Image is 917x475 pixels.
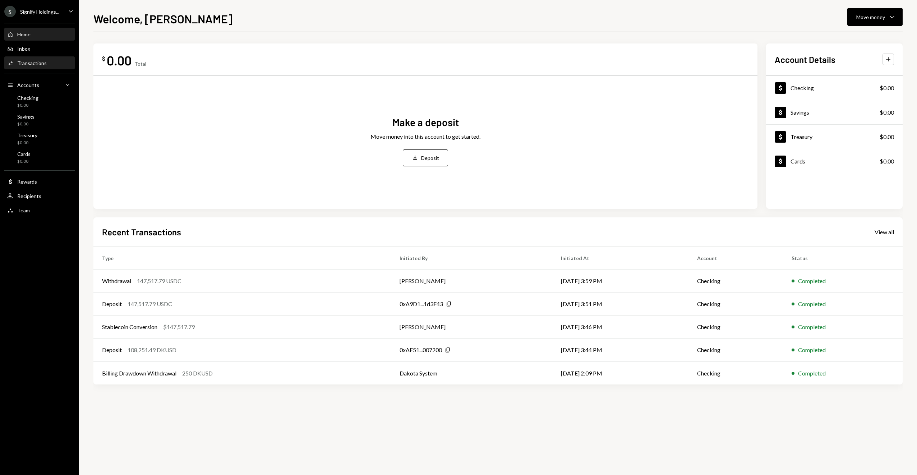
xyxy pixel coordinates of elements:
div: $0.00 [880,157,894,166]
div: Checking [17,95,38,101]
th: Initiated At [552,246,688,269]
div: S [4,6,16,17]
td: Dakota System [391,361,552,384]
td: [DATE] 3:46 PM [552,315,688,338]
a: Rewards [4,175,75,188]
div: 0.00 [107,52,132,68]
a: Savings$0.00 [766,100,903,124]
div: Team [17,207,30,213]
div: $0.00 [17,140,37,146]
div: Checking [791,84,814,91]
a: Inbox [4,42,75,55]
div: Savings [17,114,34,120]
div: Home [17,31,31,37]
div: Recipients [17,193,41,199]
div: Rewards [17,179,37,185]
div: Move money [856,13,885,21]
div: View all [875,229,894,236]
th: Account [688,246,783,269]
td: Checking [688,338,783,361]
div: Billing Drawdown Withdrawal [102,369,176,378]
div: 250 DKUSD [182,369,213,378]
div: Completed [798,369,826,378]
div: $0.00 [880,133,894,141]
td: Checking [688,269,783,292]
div: $0.00 [17,158,31,165]
div: Stablecoin Conversion [102,323,157,331]
h2: Recent Transactions [102,226,181,238]
div: Inbox [17,46,30,52]
div: Cards [17,151,31,157]
div: $0.00 [17,102,38,109]
div: Completed [798,323,826,331]
td: [PERSON_NAME] [391,269,552,292]
div: 0xA9D1...1d3E43 [400,300,443,308]
a: Checking$0.00 [4,93,75,110]
div: 108,251.49 DKUSD [128,346,176,354]
td: Checking [688,315,783,338]
a: Home [4,28,75,41]
th: Status [783,246,903,269]
div: $0.00 [17,121,34,127]
button: Deposit [403,149,448,166]
a: Savings$0.00 [4,111,75,129]
div: Accounts [17,82,39,88]
a: Treasury$0.00 [4,130,75,147]
div: Move money into this account to get started. [370,132,480,141]
div: Withdrawal [102,277,131,285]
td: Checking [688,292,783,315]
div: Completed [798,300,826,308]
div: $0.00 [880,84,894,92]
div: Make a deposit [392,115,459,129]
a: Recipients [4,189,75,202]
a: Cards$0.00 [766,149,903,173]
div: Treasury [791,133,812,140]
div: $0.00 [880,108,894,117]
div: Deposit [102,346,122,354]
td: Checking [688,361,783,384]
td: [DATE] 3:59 PM [552,269,688,292]
th: Initiated By [391,246,552,269]
div: $ [102,55,105,62]
div: Total [134,61,146,67]
td: [DATE] 2:09 PM [552,361,688,384]
div: Cards [791,158,805,165]
a: Accounts [4,78,75,91]
div: 147,517.79 USDC [128,300,172,308]
td: [DATE] 3:51 PM [552,292,688,315]
div: Savings [791,109,809,116]
a: View all [875,228,894,236]
a: Team [4,204,75,217]
td: [PERSON_NAME] [391,315,552,338]
a: Transactions [4,56,75,69]
div: Deposit [421,154,439,162]
div: 0xAE51...007200 [400,346,442,354]
div: Deposit [102,300,122,308]
div: 147,517.79 USDC [137,277,181,285]
div: $147,517.79 [163,323,195,331]
td: [DATE] 3:44 PM [552,338,688,361]
h1: Welcome, [PERSON_NAME] [93,11,232,26]
th: Type [93,246,391,269]
div: Transactions [17,60,47,66]
a: Checking$0.00 [766,76,903,100]
button: Move money [847,8,903,26]
div: Signify Holdings... [20,9,59,15]
div: Treasury [17,132,37,138]
div: Completed [798,277,826,285]
a: Treasury$0.00 [766,125,903,149]
a: Cards$0.00 [4,149,75,166]
h2: Account Details [775,54,835,65]
div: Completed [798,346,826,354]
